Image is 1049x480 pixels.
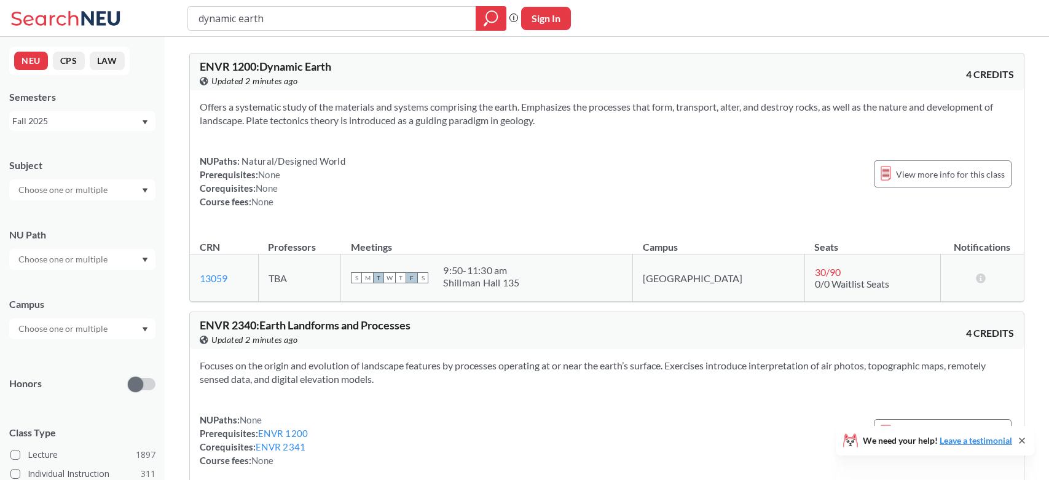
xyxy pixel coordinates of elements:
span: 30 / 90 [815,266,841,278]
span: Updated 2 minutes ago [211,74,298,88]
div: NUPaths: Prerequisites: Corequisites: Course fees: [200,154,345,208]
span: 4 CREDITS [966,326,1014,340]
span: S [351,272,362,283]
div: Campus [9,297,155,311]
span: View more info for this class [896,425,1005,441]
th: Professors [258,228,341,254]
svg: Dropdown arrow [142,188,148,193]
span: 0/0 Waitlist Seats [815,278,889,289]
div: Dropdown arrow [9,249,155,270]
div: Fall 2025 [12,114,141,128]
div: magnifying glass [476,6,506,31]
th: Notifications [940,228,1024,254]
section: Focuses on the origin and evolution of landscape features by processes operating at or near the e... [200,359,1014,386]
span: None [258,169,280,180]
span: 4 CREDITS [966,68,1014,81]
label: Lecture [10,447,155,463]
input: Choose one or multiple [12,183,116,197]
svg: Dropdown arrow [142,258,148,262]
input: Choose one or multiple [12,252,116,267]
span: Natural/Designed World [240,155,345,167]
span: ENVR 2340 : Earth Landforms and Processes [200,318,411,332]
span: 1897 [136,448,155,462]
div: Dropdown arrow [9,179,155,200]
a: ENVR 1200 [258,428,308,439]
div: CRN [200,240,220,254]
div: Subject [9,159,155,172]
button: Sign In [521,7,571,30]
span: T [373,272,384,283]
span: S [417,272,428,283]
td: [GEOGRAPHIC_DATA] [633,254,805,302]
th: Campus [633,228,805,254]
span: View more info for this class [896,167,1005,182]
span: None [251,196,273,207]
input: Choose one or multiple [12,321,116,336]
span: None [251,455,273,466]
div: Dropdown arrow [9,318,155,339]
div: Fall 2025Dropdown arrow [9,111,155,131]
section: Offers a systematic study of the materials and systems comprising the earth. Emphasizes the proce... [200,100,1014,127]
span: ENVR 1200 : Dynamic Earth [200,60,331,73]
svg: Dropdown arrow [142,327,148,332]
svg: Dropdown arrow [142,120,148,125]
div: NU Path [9,228,155,242]
a: ENVR 2341 [256,441,305,452]
button: CPS [53,52,85,70]
span: Updated 2 minutes ago [211,333,298,347]
span: None [256,183,278,194]
div: NUPaths: Prerequisites: Corequisites: Course fees: [200,413,308,467]
div: Shillman Hall 135 [443,277,519,289]
td: TBA [258,254,341,302]
a: 13059 [200,272,227,284]
a: Leave a testimonial [940,435,1012,446]
span: T [395,272,406,283]
button: NEU [14,52,48,70]
div: 9:50 - 11:30 am [443,264,519,277]
th: Meetings [341,228,633,254]
th: Seats [804,228,940,254]
span: W [384,272,395,283]
div: Semesters [9,90,155,104]
span: Class Type [9,426,155,439]
p: Honors [9,377,42,391]
span: M [362,272,373,283]
input: Class, professor, course number, "phrase" [197,8,467,29]
span: F [406,272,417,283]
span: None [240,414,262,425]
span: We need your help! [863,436,1012,445]
button: LAW [90,52,125,70]
svg: magnifying glass [484,10,498,27]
